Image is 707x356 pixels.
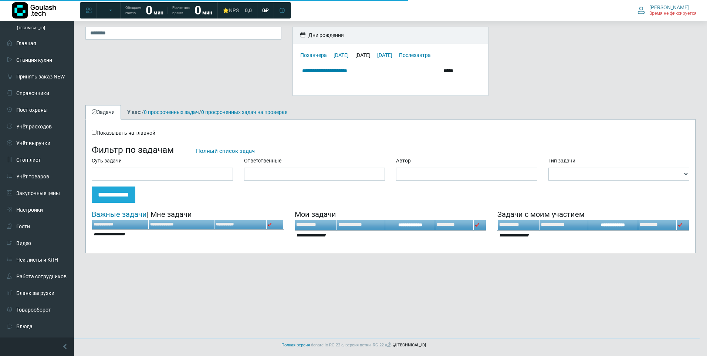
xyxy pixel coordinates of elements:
span: мин [202,10,212,16]
span: 0 [262,7,265,14]
strong: 0 [194,3,201,17]
a: [DATE] [377,52,392,58]
div: / / [122,108,293,116]
a: [DATE] [334,52,349,58]
a: Задачи [85,105,121,120]
span: NPS [229,7,239,13]
h3: Фильтр по задачам [92,144,689,155]
span: 0,0 [245,7,252,14]
div: Мои задачи [295,209,487,220]
span: donatello RG-22-a, версия ветки: RG-22-a [311,343,392,347]
div: Показывать на главной [92,129,689,137]
a: Обещаем гостю 0 мин Расчетное время 0 мин [121,4,217,17]
a: 0 ₽ [258,4,273,17]
span: Расчетное время [172,5,190,16]
label: Ответственные [244,157,281,165]
div: Дни рождения [293,27,488,44]
label: Тип задачи [548,157,575,165]
a: Полный список задач [196,148,255,154]
span: мин [153,10,163,16]
span: [PERSON_NAME] [649,4,689,11]
span: Обещаем гостю [125,5,141,16]
a: Послезавтра [399,52,431,58]
a: ⭐NPS 0,0 [218,4,256,17]
footer: [TECHNICAL_ID] [7,338,700,352]
strong: 0 [146,3,152,17]
b: У вас: [127,109,142,115]
img: Логотип компании Goulash.tech [12,2,56,19]
label: Суть задачи [92,157,122,165]
div: ⭐ [223,7,239,14]
div: [DATE] [355,52,376,58]
a: 0 просроченных задач на проверке [201,109,287,115]
div: Задачи с моим участием [497,209,689,220]
a: Полная версия [281,343,310,347]
a: Важные задачи [92,210,147,219]
span: ₽ [265,7,269,14]
a: 0 просроченных задач [144,109,199,115]
div: | Мне задачи [92,209,284,220]
label: Автор [396,157,411,165]
a: Позавчера [300,52,327,58]
span: Время не фиксируется [649,11,697,17]
button: [PERSON_NAME] Время не фиксируется [633,3,701,18]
